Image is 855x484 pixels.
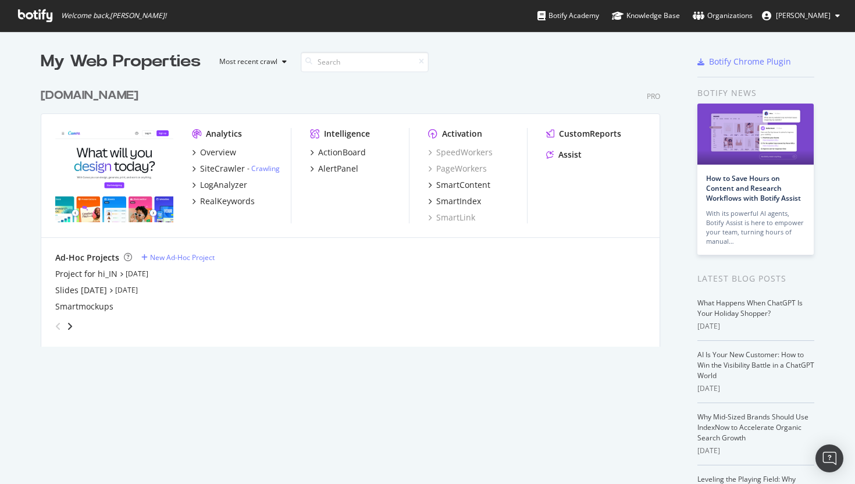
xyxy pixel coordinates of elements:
div: Open Intercom Messenger [815,444,843,472]
div: Ad-Hoc Projects [55,252,119,264]
div: Latest Blog Posts [697,272,814,285]
input: Search [301,52,429,72]
a: ActionBoard [310,147,366,158]
a: CustomReports [546,128,621,140]
div: Pro [647,91,660,101]
div: LogAnalyzer [200,179,247,191]
div: My Web Properties [41,50,201,73]
a: New Ad-Hoc Project [141,252,215,262]
a: Crawling [251,163,280,173]
a: [DOMAIN_NAME] [41,87,143,104]
a: SmartIndex [428,195,481,207]
div: New Ad-Hoc Project [150,252,215,262]
a: Why Mid-Sized Brands Should Use IndexNow to Accelerate Organic Search Growth [697,412,808,443]
img: How to Save Hours on Content and Research Workflows with Botify Assist [697,104,814,165]
div: Botify Chrome Plugin [709,56,791,67]
div: Overview [200,147,236,158]
div: CustomReports [559,128,621,140]
a: Smartmockups [55,301,113,312]
div: Analytics [206,128,242,140]
div: Intelligence [324,128,370,140]
div: grid [41,73,669,347]
a: Overview [192,147,236,158]
a: SmartLink [428,212,475,223]
div: Assist [558,149,582,161]
img: canva.com [55,128,173,222]
span: Akio Uehara [776,10,831,20]
span: Welcome back, [PERSON_NAME] ! [61,11,166,20]
div: angle-right [66,321,74,332]
div: AlertPanel [318,163,358,175]
a: AI Is Your New Customer: How to Win the Visibility Battle in a ChatGPT World [697,350,814,380]
div: RealKeywords [200,195,255,207]
div: Knowledge Base [612,10,680,22]
a: What Happens When ChatGPT Is Your Holiday Shopper? [697,298,803,318]
a: SpeedWorkers [428,147,493,158]
div: Most recent crawl [219,58,277,65]
div: Botify news [697,87,814,99]
div: SiteCrawler [200,163,245,175]
div: Activation [442,128,482,140]
div: [DATE] [697,383,814,394]
a: AlertPanel [310,163,358,175]
button: [PERSON_NAME] [753,6,849,25]
a: [DATE] [126,269,148,279]
div: angle-left [51,317,66,336]
a: Botify Chrome Plugin [697,56,791,67]
button: Most recent crawl [210,52,291,71]
div: SmartIndex [436,195,481,207]
a: Slides [DATE] [55,284,107,296]
div: [DATE] [697,321,814,332]
a: SmartContent [428,179,490,191]
a: [DATE] [115,285,138,295]
div: [DOMAIN_NAME] [41,87,138,104]
div: ActionBoard [318,147,366,158]
div: - [247,163,280,173]
div: Organizations [693,10,753,22]
div: Botify Academy [537,10,599,22]
div: [DATE] [697,446,814,456]
a: How to Save Hours on Content and Research Workflows with Botify Assist [706,173,801,203]
a: Assist [546,149,582,161]
a: RealKeywords [192,195,255,207]
a: Project for hi_IN [55,268,117,280]
div: SmartContent [436,179,490,191]
a: PageWorkers [428,163,487,175]
div: With its powerful AI agents, Botify Assist is here to empower your team, turning hours of manual… [706,209,805,246]
a: SiteCrawler- Crawling [192,163,280,175]
a: LogAnalyzer [192,179,247,191]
